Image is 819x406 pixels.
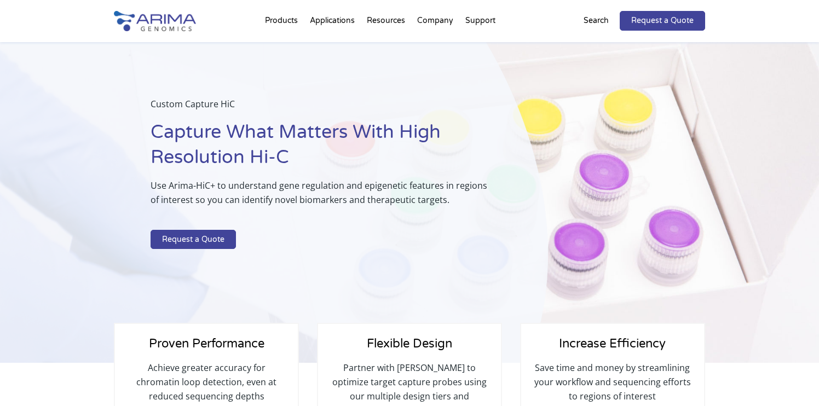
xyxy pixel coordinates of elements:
[151,178,493,216] p: Use Arima-HiC+ to understand gene regulation and epigenetic features in regions of interest so yo...
[367,337,452,351] span: Flexible Design
[559,337,666,351] span: Increase Efficiency
[126,361,287,403] p: Achieve greater accuracy for chromatin loop detection, even at reduced sequencing depths
[114,11,196,31] img: Arima-Genomics-logo
[151,120,493,178] h1: Capture What Matters With High Resolution Hi-C
[151,97,493,120] p: Custom Capture HiC
[151,230,236,250] a: Request a Quote
[584,14,609,28] p: Search
[620,11,705,31] a: Request a Quote
[532,361,693,403] p: Save time and money by streamlining your workflow and sequencing efforts to regions of interest
[149,337,264,351] span: Proven Performance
